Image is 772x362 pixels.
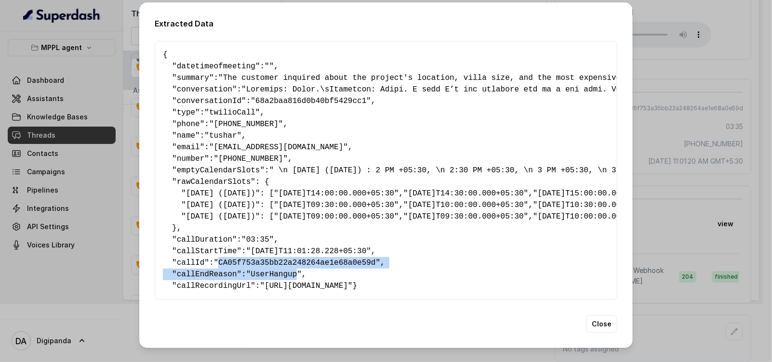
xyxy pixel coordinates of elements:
[209,120,283,129] span: "[PHONE_NUMBER]"
[186,189,255,198] span: [DATE] ([DATE])
[265,62,274,71] span: ""
[274,212,399,221] span: "[DATE]T09:00:00.000+05:30"
[186,201,255,209] span: [DATE] ([DATE])
[533,212,658,221] span: "[DATE]T10:00:00.000+05:30"
[177,247,237,256] span: callStartTime
[241,235,274,244] span: "03:35"
[251,97,371,105] span: "68a2baa816d0b40bf5429cc1"
[260,282,353,290] span: "[URL][DOMAIN_NAME]"
[177,178,251,186] span: rawCalendarSlots
[177,235,232,244] span: callDuration
[177,74,209,82] span: summary
[177,97,241,105] span: conversationId
[177,62,255,71] span: datetimeofmeeting
[533,201,658,209] span: "[DATE]T10:30:00.000+05:30"
[177,108,195,117] span: type
[214,155,288,163] span: "[PHONE_NUMBER]"
[209,143,348,152] span: "[EMAIL_ADDRESS][DOMAIN_NAME]"
[246,247,371,256] span: "[DATE]T11:01:28.228+05:30"
[177,85,232,94] span: conversation
[274,201,399,209] span: "[DATE]T09:30:00.000+05:30"
[177,259,205,267] span: callId
[403,201,528,209] span: "[DATE]T10:00:00.000+05:30"
[533,189,658,198] span: "[DATE]T15:00:00.000+05:30"
[177,270,237,279] span: callEndReason
[177,143,200,152] span: email
[403,189,528,198] span: "[DATE]T14:30:00.000+05:30"
[155,18,617,29] h2: Extracted Data
[177,155,205,163] span: number
[204,108,260,117] span: "twilioCall"
[403,212,528,221] span: "[DATE]T09:30:00.000+05:30"
[214,259,381,267] span: "CA05f753a35bb22a248264ae1e68a0e59d"
[163,49,609,292] pre: { " ": , " ": , " ": , " ": , " ": , " ": , " ": , " ": , " ": , " ": , " ": { " ": [ , , , , , ]...
[204,131,241,140] span: "tushar"
[177,131,195,140] span: name
[586,315,617,333] button: Close
[177,166,260,175] span: emptyCalendarSlots
[177,282,251,290] span: callRecordingUrl
[177,120,200,129] span: phone
[186,212,255,221] span: [DATE] ([DATE])
[246,270,302,279] span: "UserHangup"
[274,189,399,198] span: "[DATE]T14:00:00.000+05:30"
